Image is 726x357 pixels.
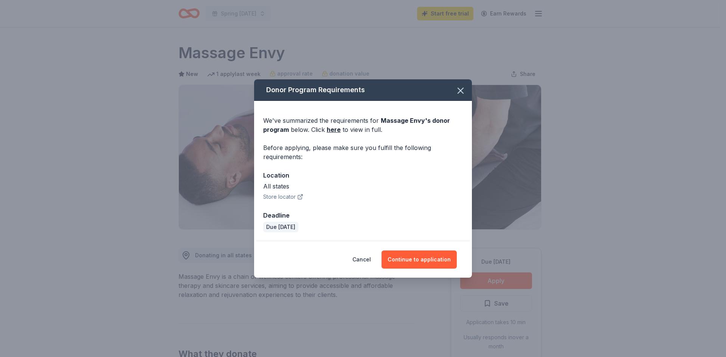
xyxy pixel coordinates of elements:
[352,250,371,269] button: Cancel
[263,143,463,161] div: Before applying, please make sure you fulfill the following requirements:
[327,125,341,134] a: here
[263,222,298,232] div: Due [DATE]
[263,116,463,134] div: We've summarized the requirements for below. Click to view in full.
[263,170,463,180] div: Location
[263,182,463,191] div: All states
[254,79,472,101] div: Donor Program Requirements
[263,192,303,201] button: Store locator
[382,250,457,269] button: Continue to application
[263,210,463,220] div: Deadline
